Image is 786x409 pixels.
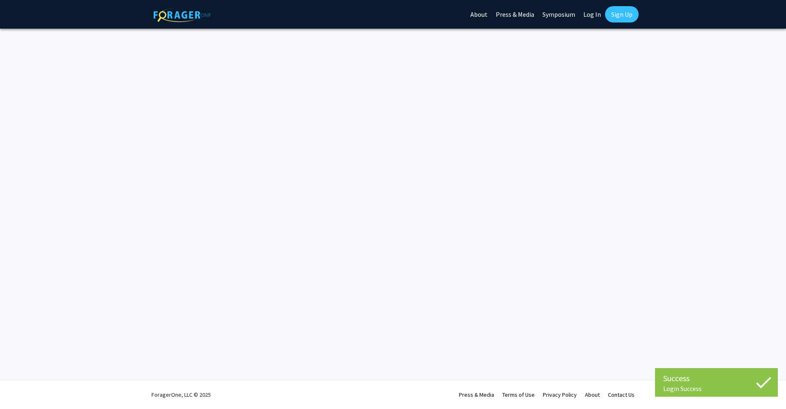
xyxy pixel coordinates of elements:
a: About [585,391,600,398]
div: Login Success [663,384,770,393]
div: Success [663,372,770,384]
a: Terms of Use [502,391,535,398]
a: Press & Media [459,391,494,398]
a: Privacy Policy [543,391,577,398]
div: ForagerOne, LLC © 2025 [151,380,211,409]
a: Contact Us [608,391,635,398]
img: ForagerOne Logo [154,8,211,22]
a: Sign Up [605,6,639,22]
